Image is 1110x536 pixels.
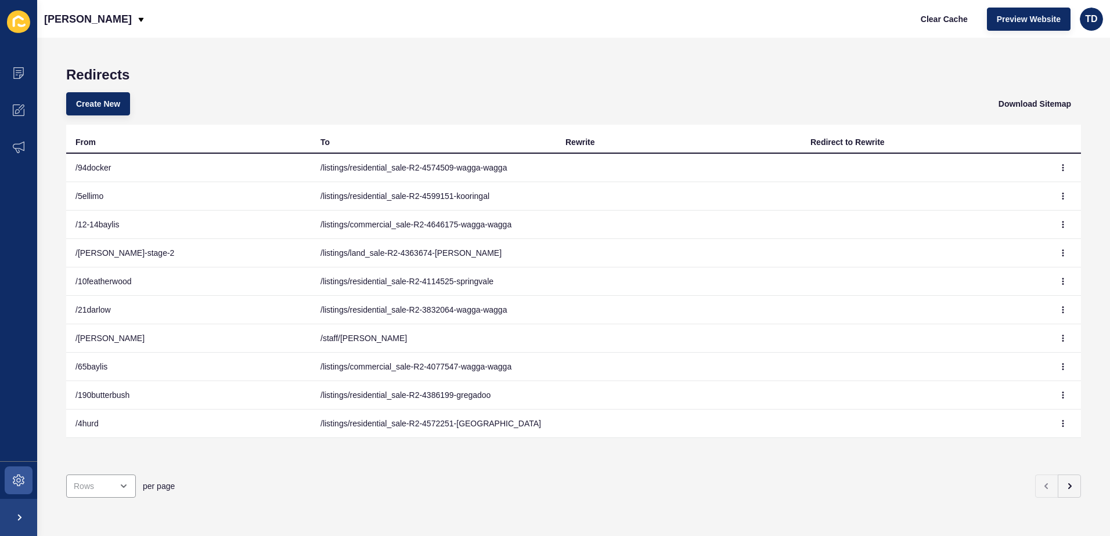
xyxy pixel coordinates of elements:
[987,8,1071,31] button: Preview Website
[66,154,311,182] td: /94docker
[66,239,311,267] td: /[PERSON_NAME]-stage-2
[311,211,556,239] td: /listings/commercial_sale-R2-4646175-wagga-wagga
[66,182,311,211] td: /5ellimo
[66,67,1081,83] h1: Redirects
[66,211,311,239] td: /12-14baylis
[311,324,556,353] td: /staff/[PERSON_NAME]
[76,98,120,110] span: Create New
[921,13,968,25] span: Clear Cache
[66,475,136,498] div: open menu
[311,410,556,438] td: /listings/residential_sale-R2-4572251-[GEOGRAPHIC_DATA]
[75,136,96,148] div: From
[66,324,311,353] td: /[PERSON_NAME]
[911,8,978,31] button: Clear Cache
[989,92,1081,115] button: Download Sitemap
[565,136,595,148] div: Rewrite
[311,353,556,381] td: /listings/commercial_sale-R2-4077547-wagga-wagga
[66,267,311,296] td: /10featherwood
[1085,13,1097,25] span: TD
[143,480,175,492] span: per page
[320,136,330,148] div: To
[311,154,556,182] td: /listings/residential_sale-R2-4574509-wagga-wagga
[66,92,130,115] button: Create New
[44,5,132,34] p: [PERSON_NAME]
[66,381,311,410] td: /190butterbush
[997,13,1061,25] span: Preview Website
[311,296,556,324] td: /listings/residential_sale-R2-3832064-wagga-wagga
[311,267,556,296] td: /listings/residential_sale-R2-4114525-springvale
[311,239,556,267] td: /listings/land_sale-R2-4363674-[PERSON_NAME]
[999,98,1071,110] span: Download Sitemap
[66,353,311,381] td: /65baylis
[810,136,885,148] div: Redirect to Rewrite
[311,182,556,211] td: /listings/residential_sale-R2-4599151-kooringal
[66,410,311,438] td: /4hurd
[66,296,311,324] td: /21darlow
[311,381,556,410] td: /listings/residential_sale-R2-4386199-gregadoo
